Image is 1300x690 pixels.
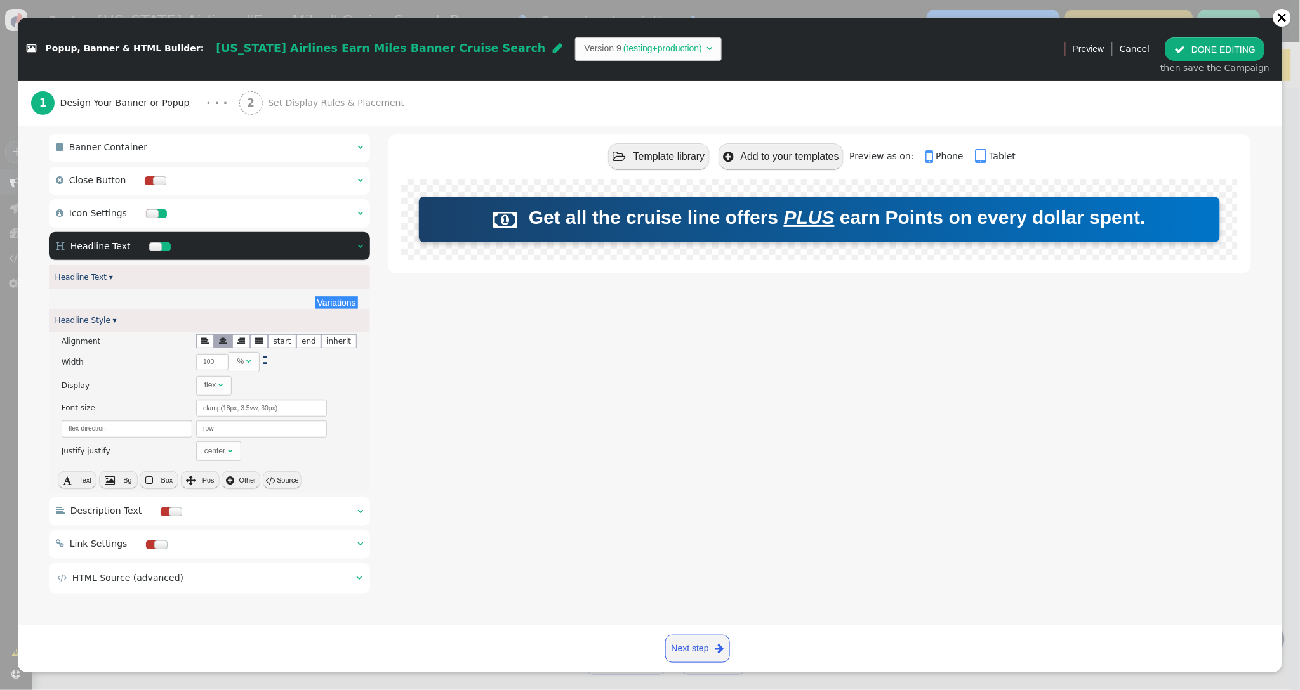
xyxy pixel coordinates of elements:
[69,208,127,218] span: Icon Settings
[840,207,1146,228] span: earn Points on every dollar spent.
[1120,44,1150,54] a: Cancel
[357,143,363,152] span: 
[202,476,215,484] span: Pos
[219,337,227,345] span: 
[357,176,363,185] span: 
[1174,44,1185,55] span: 
[784,207,835,228] u: PLUS
[186,476,196,485] span: 
[55,316,117,325] a: Headline Style ▾
[62,381,90,390] span: Display
[265,476,275,485] span: 
[357,539,363,548] span: 
[27,44,36,53] span: 
[206,94,227,112] div: · · ·
[356,573,362,582] span: 
[222,471,260,489] button: Other
[1073,37,1104,60] a: Preview
[161,476,173,484] span: Box
[56,143,63,152] span: 
[1073,42,1104,56] span: Preview
[181,471,220,489] button:  Pos
[99,471,138,489] button:  Bg
[493,209,517,231] span: 
[79,476,91,484] span: Text
[57,573,67,582] span: 
[529,207,778,228] span: Get all the cruise line offers
[56,506,65,515] span: 
[315,296,358,309] button: Variations
[263,471,302,489] button: Source
[975,151,1016,161] a: Tablet
[69,142,147,152] span: Banner Container
[62,403,95,412] span: Font size
[55,273,113,282] a: Headline Text ▾
[140,471,178,489] button:  Box
[56,176,63,185] span: 
[608,143,710,169] button: Template library
[105,476,115,485] span: 
[216,42,545,55] span: [US_STATE] Airlines Earn Miles Banner Cruise Search
[247,96,255,109] b: 2
[357,507,363,516] span: 
[263,356,267,365] a: 
[72,573,183,583] span: HTML Source (advanced)
[46,44,204,54] span: Popup, Banner & HTML Builder:
[201,337,209,345] span: 
[719,143,844,169] button: Add to your templates
[62,358,84,367] span: Width
[263,355,267,365] span: 
[239,81,433,126] a: 2 Set Display Rules & Placement
[321,334,356,348] li: inherit
[62,337,101,346] span: Alignment
[60,96,195,110] span: Design Your Banner or Popup
[56,209,63,218] span: 
[58,471,96,489] button:  Text
[145,476,153,485] span: 
[665,635,730,663] a: Next step
[63,476,72,485] span: 
[70,241,131,251] span: Headline Text
[296,334,321,348] li: end
[715,641,724,656] span: 
[228,447,233,455] span: 
[613,151,626,163] span: 
[255,337,263,345] span: 
[62,446,110,455] span: Justify justify
[70,538,128,549] span: Link Settings
[925,151,972,161] a: Phone
[204,445,225,457] div: center
[585,42,621,55] td: Version 9
[723,151,733,163] span: 
[554,42,563,54] span: 
[204,379,216,391] div: flex
[218,381,223,389] span: 
[268,334,296,348] li: start
[246,358,251,365] span: 
[69,175,126,185] span: Close Button
[123,476,131,484] span: Bg
[226,476,234,485] span: 
[31,81,239,126] a: 1 Design Your Banner or Popup · · ·
[237,356,244,367] div: %
[56,242,65,251] span: 
[237,337,245,345] span: 
[850,151,923,161] span: Preview as on:
[56,539,64,548] span: 
[39,96,47,109] b: 1
[1165,37,1264,60] button: DONE EDITING
[621,42,704,55] td: (testing+production)
[706,44,712,53] span: 
[1160,62,1270,75] div: then save the Campaign
[925,148,936,166] span: 
[70,505,142,516] span: Description Text
[357,209,363,218] span: 
[975,148,989,166] span: 
[268,96,409,110] span: Set Display Rules & Placement
[357,242,363,251] span: 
